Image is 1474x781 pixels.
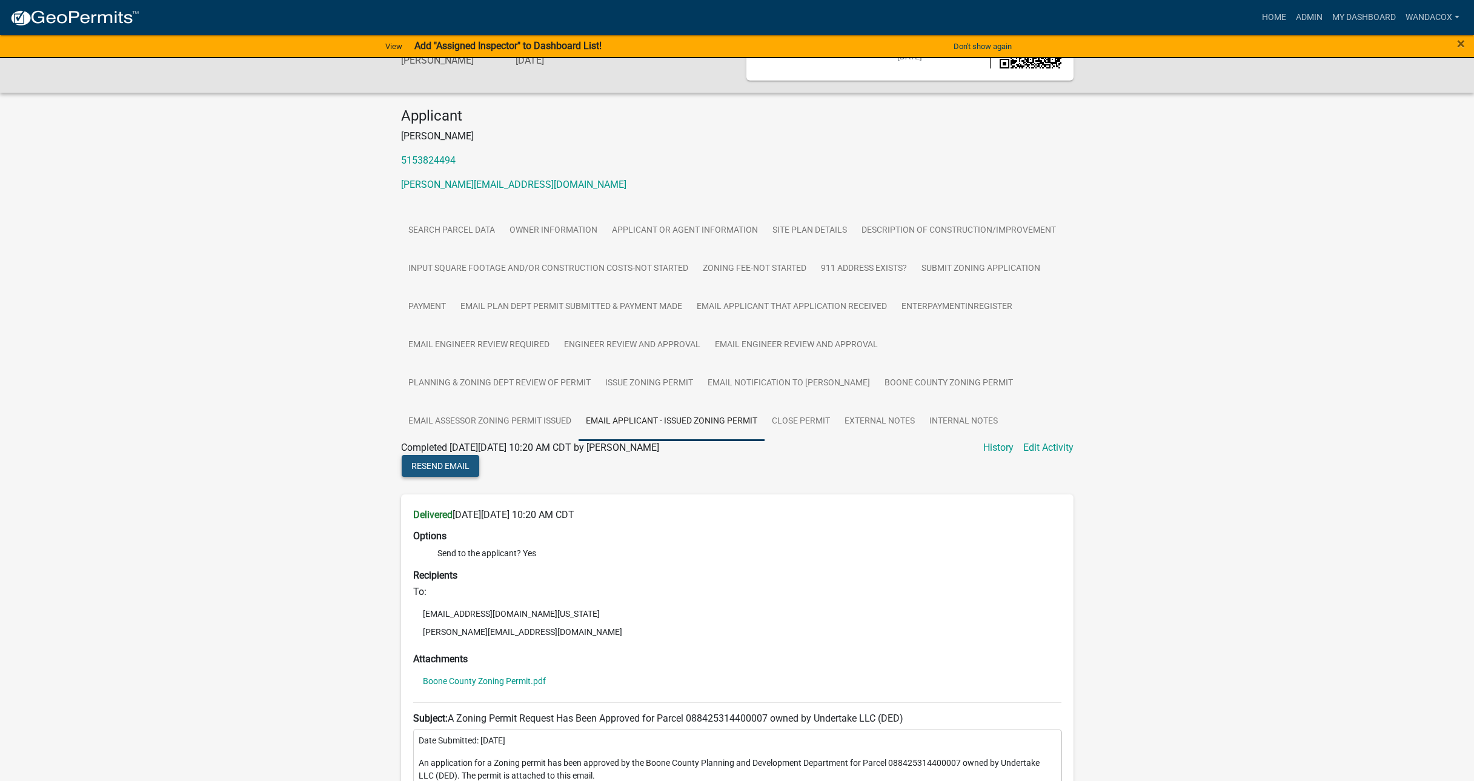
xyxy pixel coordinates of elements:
a: Email Engineer Review and Approval [708,326,885,365]
span: Resend Email [411,461,470,471]
h6: [DATE][DATE] 10:20 AM CDT [413,509,1061,520]
h6: [PERSON_NAME] [401,55,498,66]
a: External Notes [837,402,922,441]
a: My Dashboard [1327,6,1401,29]
a: 911 Address Exists? [814,250,914,288]
a: Payment [401,288,453,327]
a: Boone County Zoning Permit.pdf [423,677,546,685]
a: Email Assessor Zoning Permit issued [401,402,579,441]
h4: Applicant [401,107,1074,125]
a: Site Plan Details [765,211,854,250]
button: Close [1457,36,1465,51]
a: EnterPaymentInRegister [894,288,1020,327]
a: Engineer Review and Approval [557,326,708,365]
span: Completed [DATE][DATE] 10:20 AM CDT by [PERSON_NAME] [401,442,659,453]
a: Search Parcel Data [401,211,502,250]
a: [PERSON_NAME][EMAIL_ADDRESS][DOMAIN_NAME] [401,179,626,190]
p: [PERSON_NAME] [401,129,1074,144]
a: Boone County Zoning Permit [877,364,1020,403]
h6: A Zoning Permit Request Has Been Approved for Parcel 088425314400007 owned by Undertake LLC (DED) [413,713,1061,724]
a: Input Square Footage and/or Construction Costs-Not Started [401,250,696,288]
a: Applicant or Agent Information [605,211,765,250]
button: Don't show again [949,36,1017,56]
span: × [1457,35,1465,52]
a: History [983,440,1014,455]
span: Submitted on [DATE] [848,39,972,61]
strong: Recipients [413,570,457,581]
a: Description of Construction/Improvement [854,211,1063,250]
strong: Attachments [413,653,468,665]
strong: Add "Assigned Inspector" to Dashboard List! [414,40,602,52]
a: Home [1257,6,1291,29]
strong: Options [413,530,447,542]
a: View [380,36,407,56]
a: Close Permit [765,402,837,441]
a: WandaCox [1401,6,1464,29]
a: Email Applicant - Issued Zoning Permit [579,402,765,441]
a: Admin [1291,6,1327,29]
a: Planning & Zoning Dept Review of Permit [401,364,598,403]
a: Email notification to [PERSON_NAME] [700,364,877,403]
a: Edit Activity [1023,440,1074,455]
a: Owner Information [502,211,605,250]
li: [PERSON_NAME][EMAIL_ADDRESS][DOMAIN_NAME] [413,623,1061,641]
a: Internal Notes [922,402,1005,441]
a: Email applicant that Application Received [689,288,894,327]
p: Date Submitted: [DATE] [419,734,1056,747]
li: Send to the applicant? Yes [437,547,1061,560]
a: 5153824494 [401,155,456,166]
strong: Subject: [413,713,448,724]
h6: To: [413,586,1061,597]
a: Email Engineer review required [401,326,557,365]
a: Zoning Fee-Not Started [696,250,814,288]
a: Issue Zoning Permit [598,364,700,403]
button: Resend Email [402,455,479,477]
strong: Delivered [413,509,453,520]
a: Submit Zoning Application [914,250,1047,288]
h6: [DATE] [516,55,613,66]
li: [EMAIL_ADDRESS][DOMAIN_NAME][US_STATE] [413,605,1061,623]
a: Email Plan Dept Permit submitted & Payment made [453,288,689,327]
